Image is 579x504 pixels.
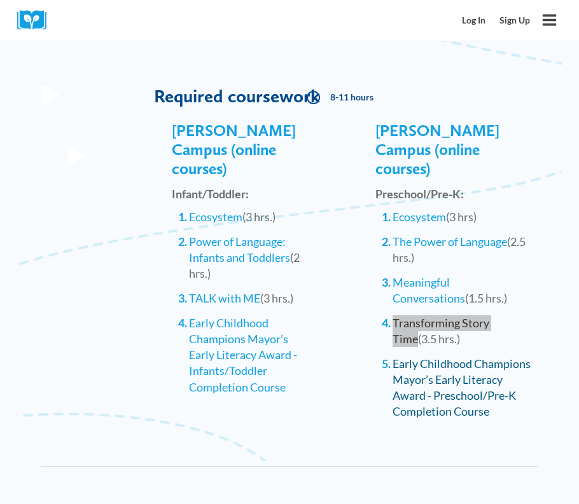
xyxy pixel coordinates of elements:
[189,290,313,306] li: (3 hrs.)
[456,9,537,32] nav: Secondary Mobile Navigation
[17,10,55,30] img: Cox Campus
[189,234,313,282] li: (2 hrs.)
[393,235,507,249] a: The Power of Language
[172,121,296,178] span: [PERSON_NAME] Campus (online courses)
[393,357,531,419] a: Early Childhood Champions Mayor’s Early Literacy Award - Preschool/Pre-K Completion Course
[189,210,242,224] a: Ecosystem
[393,209,533,225] li: (3 hrs)
[456,9,493,32] a: Log In
[330,93,373,101] span: 8-11 hours
[189,291,260,305] a: TALK with ME
[537,8,562,32] button: Open menu
[375,121,499,178] span: [PERSON_NAME] Campus (online courses)
[375,187,464,201] b: Preschool/Pre-K:
[189,209,313,225] li: (3 hrs.)
[492,9,537,32] a: Sign Up
[189,235,290,264] a: Power of Language: Infants and Toddlers
[393,275,533,306] li: (1.5 hrs.)
[189,316,297,394] a: Early Childhood Champions Mayor’s Early Literacy Award - Infants/Toddler Completion Course
[393,315,533,347] li: (3.5 hrs.)
[393,210,446,224] a: Ecosystem
[393,316,489,346] a: Transforming Story Time
[393,275,465,305] a: Meaningful Conversations
[393,234,533,266] li: (2.5 hrs.)
[154,85,320,107] span: Required coursework
[172,187,249,201] span: Infant/Toddler:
